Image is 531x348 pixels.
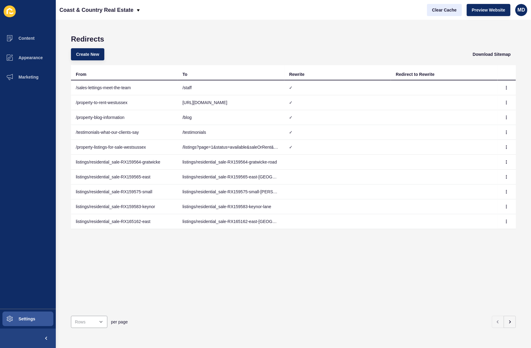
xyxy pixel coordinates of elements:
[59,2,133,18] p: Coast & Country Real Estate
[284,95,391,110] td: ✓
[178,95,284,110] td: [URL][DOMAIN_NAME]
[71,48,104,60] button: Create New
[71,214,178,229] td: listings/residential_sale-RX165162-east
[178,125,284,140] td: /testimonials
[427,4,462,16] button: Clear Cache
[284,110,391,125] td: ✓
[178,199,284,214] td: listings/residential_sale-RX159583-keynor-lane
[284,125,391,140] td: ✓
[396,71,435,77] div: Redirect to Rewrite
[284,80,391,95] td: ✓
[71,155,178,170] td: listings/residential_sale-RX159564-gratwicke
[183,71,187,77] div: To
[178,80,284,95] td: /staff
[432,7,457,13] span: Clear Cache
[467,4,510,16] button: Preview Website
[111,319,128,325] span: per page
[289,71,305,77] div: Rewrite
[473,51,511,57] span: Download Sitemap
[76,51,99,57] span: Create New
[178,184,284,199] td: listings/residential_sale-RX159575-small-[PERSON_NAME]
[472,7,505,13] span: Preview Website
[76,71,86,77] div: From
[178,155,284,170] td: listings/residential_sale-RX159564-gratwicke-road
[178,170,284,184] td: listings/residential_sale-RX159565-east-[GEOGRAPHIC_DATA]
[71,184,178,199] td: listings/residential_sale-RX159575-small
[71,140,178,155] td: /property-listings-for-sale-westsussex
[71,316,107,328] div: open menu
[71,35,516,43] h1: Redirects
[518,7,525,13] span: MD
[71,199,178,214] td: listings/residential_sale-RX159583-keynor
[71,80,178,95] td: /sales-lettings-meet-the-team
[178,214,284,229] td: listings/residential_sale-RX165162-east-[GEOGRAPHIC_DATA]
[178,140,284,155] td: /listings?page=1&status=available&saleOrRent&viewType=map&sortby=dateListed-desc
[71,170,178,184] td: listings/residential_sale-RX159565-east
[71,110,178,125] td: /property-blog-information
[468,48,516,60] button: Download Sitemap
[284,140,391,155] td: ✓
[71,125,178,140] td: /testimonials-what-our-clients-say
[178,110,284,125] td: /blog
[71,95,178,110] td: /property-to-rent-westussex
